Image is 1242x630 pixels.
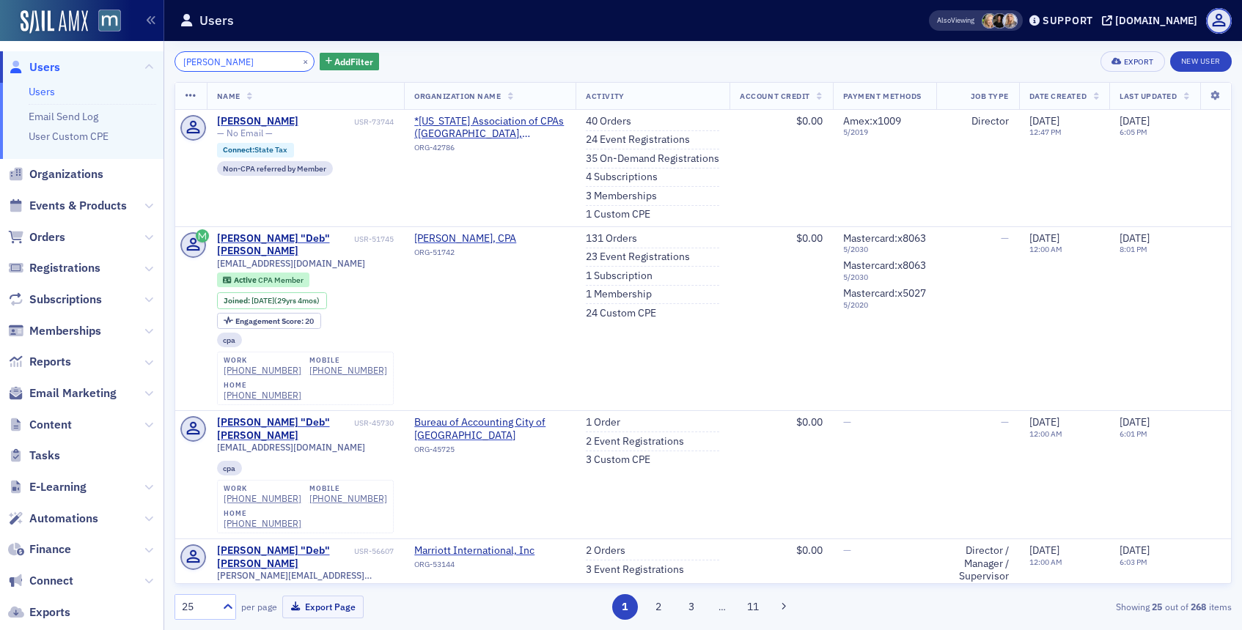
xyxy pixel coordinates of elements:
a: Orders [8,229,65,245]
a: Connect [8,573,73,589]
span: Users [29,59,60,75]
div: Support [1043,14,1093,27]
span: Marriott International, Inc [414,544,548,557]
span: Content [29,417,72,433]
span: Job Type [971,91,1009,101]
span: $0.00 [796,231,823,245]
button: AddFilter [320,53,380,71]
span: [DATE] [1029,231,1059,245]
span: Emily Trott [1002,13,1018,29]
a: Tasks [8,448,60,464]
span: [DATE] [251,295,274,305]
a: Content [8,417,72,433]
span: Mastercard : x8063 [843,231,926,245]
a: Reports [8,354,71,370]
a: [PERSON_NAME] "Deb" [PERSON_NAME] [217,232,352,258]
a: Email Marketing [8,385,117,401]
button: Export [1100,51,1164,72]
strong: 268 [1188,600,1209,613]
span: Registrations [29,260,100,276]
span: … [712,600,732,613]
span: Orders [29,229,65,245]
a: 1 Order [586,416,620,429]
button: 3 [679,594,705,620]
a: 23 Event Registrations [586,251,690,264]
div: [PHONE_NUMBER] [309,493,387,504]
span: [DATE] [1120,114,1150,127]
span: Date Created [1029,91,1087,101]
a: 131 Orders [586,232,637,245]
a: Active CPA Member [223,275,303,285]
span: Payment Methods [843,91,922,101]
span: Joined : [224,296,251,305]
span: Reports [29,354,71,370]
a: 3 Custom CPE [586,453,650,467]
div: Connect: [217,143,295,157]
span: Automations [29,511,98,527]
span: [DATE] [1029,415,1059,429]
button: 11 [741,594,766,620]
div: home [224,509,301,518]
div: Engagement Score: 20 [217,313,321,329]
a: 1 Subscription [586,270,653,283]
a: Users [8,59,60,75]
a: *[US_STATE] Association of CPAs ([GEOGRAPHIC_DATA], [GEOGRAPHIC_DATA]) [414,115,565,141]
span: Tasks [29,448,60,464]
span: Profile [1206,8,1232,34]
div: [PERSON_NAME] "Deb" [PERSON_NAME] [217,416,352,442]
a: 1 Custom CPE [586,208,650,221]
div: Also [937,15,951,25]
a: Bureau of Accounting City of [GEOGRAPHIC_DATA] [414,416,565,442]
a: [PERSON_NAME] "Deb" [PERSON_NAME] [217,544,352,570]
span: — [1001,231,1009,245]
span: 5 / 2030 [843,273,926,282]
span: Memberships [29,323,101,339]
a: Finance [8,541,71,557]
div: cpa [217,333,243,347]
span: Connect [29,573,73,589]
a: 40 Orders [586,115,631,128]
div: ORG-42786 [414,143,565,157]
a: [PERSON_NAME] [217,115,298,128]
div: (29yrs 4mos) [251,296,320,305]
div: cpa [217,461,243,475]
time: 8:01 PM [1120,244,1147,254]
a: 3 Event Registrations [586,563,684,577]
div: Export [1124,58,1154,66]
span: Active [234,275,258,285]
span: [PERSON_NAME][EMAIL_ADDRESS][DOMAIN_NAME] [217,570,394,581]
a: Events & Products [8,198,127,214]
a: Users [29,85,55,98]
span: Amex : x1009 [843,114,901,127]
a: [PHONE_NUMBER] [224,365,301,376]
a: Subscriptions [8,292,102,308]
span: [DATE] [1120,231,1150,245]
div: Director [947,115,1009,128]
a: 3 Memberships [586,190,657,203]
span: Finance [29,541,71,557]
div: Showing out of items [889,600,1232,613]
a: 24 Event Registrations [586,133,690,147]
span: Name [217,91,240,101]
span: [DATE] [1029,114,1059,127]
a: Automations [8,511,98,527]
span: Deborah G. Williams, CPA [414,232,548,245]
div: Non-CPA referred by Member [217,161,334,176]
span: Events & Products [29,198,127,214]
div: mobile [309,484,387,493]
span: Last Updated [1120,91,1177,101]
span: Email Marketing [29,385,117,401]
span: 5 / 2020 [843,300,926,310]
button: 1 [612,594,638,620]
span: — [843,415,851,429]
a: Registrations [8,260,100,276]
h1: Users [199,12,234,29]
a: [PHONE_NUMBER] [224,518,301,529]
a: 2 Event Registrations [586,435,684,448]
span: CPA Member [258,275,304,285]
img: SailAMX [98,10,121,32]
span: [DATE] [1029,544,1059,557]
span: Subscriptions [29,292,102,308]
